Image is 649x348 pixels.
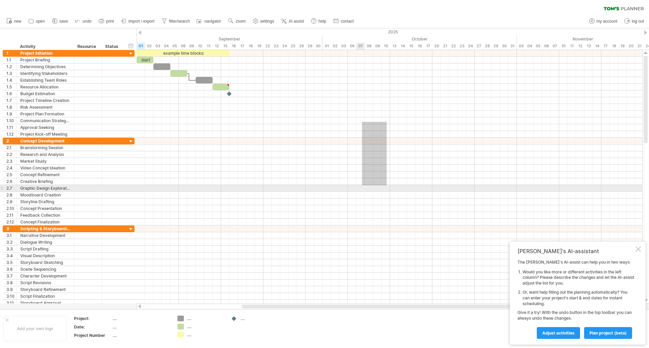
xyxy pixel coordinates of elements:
div: Friday, 26 September 2025 [297,43,306,50]
div: Thursday, 30 October 2025 [500,43,508,50]
span: filter/search [169,19,190,24]
a: contact [332,17,356,26]
div: Resource [77,43,98,50]
div: Tuesday, 16 September 2025 [230,43,238,50]
div: Monday, 15 September 2025 [221,43,230,50]
a: settings [251,17,276,26]
a: new [5,17,23,26]
div: Add your own logo [3,316,67,341]
div: Thursday, 6 November 2025 [542,43,551,50]
div: Narrative Development [20,232,71,239]
a: navigator [195,17,223,26]
a: my account [587,17,619,26]
span: zoom [236,19,245,24]
div: 2.10 [6,205,17,212]
div: Wednesday, 3 September 2025 [153,43,162,50]
div: Tuesday, 28 October 2025 [483,43,491,50]
div: Thursday, 2 October 2025 [331,43,339,50]
div: .... [187,332,224,338]
div: .... [113,324,169,330]
span: Adjust activities [542,330,575,336]
a: undo [73,17,94,26]
div: Friday, 24 October 2025 [466,43,475,50]
div: Feedback Collection [20,212,71,218]
a: plan project (beta) [584,327,632,339]
div: Project Briefing [20,57,71,63]
div: Tuesday, 30 September 2025 [314,43,322,50]
div: 3.10 [6,293,17,299]
div: 3.5 [6,259,17,266]
div: The [PERSON_NAME]'s AI-assist can help you in two ways: Give it a try! With the undo button in th... [518,260,634,339]
div: Character Development [20,273,71,279]
div: Wednesday, 29 October 2025 [491,43,500,50]
div: Concept Development [20,138,71,144]
div: Monday, 27 October 2025 [475,43,483,50]
div: Tuesday, 14 October 2025 [399,43,407,50]
div: Friday, 12 September 2025 [213,43,221,50]
div: Wednesday, 24 September 2025 [280,43,289,50]
div: Storyline Drafting [20,198,71,205]
div: 1 [6,50,17,56]
a: import / export [119,17,157,26]
div: Concept Presentation [20,205,71,212]
div: Communication Strategy Development [20,117,71,124]
div: Friday, 5 September 2025 [170,43,179,50]
div: 2.7 [6,185,17,191]
div: Scene Sequencing [20,266,71,272]
div: 1.4 [6,77,17,83]
div: Brainstorming Session [20,144,71,151]
div: September 2025 [137,35,322,43]
div: Storyboard Sketching [20,259,71,266]
div: Project: [74,316,111,321]
div: Friday, 31 October 2025 [508,43,517,50]
div: Wednesday, 8 October 2025 [365,43,373,50]
div: 2.8 [6,192,17,198]
a: log out [623,17,646,26]
div: Approval Seeking [20,124,71,131]
div: 2.6 [6,178,17,185]
div: 1.1 [6,57,17,63]
div: Project Timeline Creation [20,97,71,104]
div: Monday, 10 November 2025 [559,43,568,50]
div: Concept Refinement [20,171,71,178]
div: Video Concept Ideation [20,165,71,171]
div: 2.12 [6,219,17,225]
a: zoom [226,17,247,26]
div: Creative Briefing [20,178,71,185]
div: Friday, 19 September 2025 [255,43,263,50]
div: Storyboard Approval [20,300,71,306]
div: October 2025 [322,35,517,43]
a: help [309,17,328,26]
div: Friday, 14 November 2025 [593,43,601,50]
div: Monday, 17 November 2025 [601,43,610,50]
div: Project Plan Formation [20,111,71,117]
div: Project Kick-off Meeting [20,131,71,137]
div: Tuesday, 4 November 2025 [525,43,534,50]
div: 2.9 [6,198,17,205]
div: 1.8 [6,104,17,110]
span: contact [341,19,354,24]
div: 1.6 [6,90,17,97]
a: open [27,17,47,26]
div: Friday, 21 November 2025 [635,43,644,50]
div: Wednesday, 12 November 2025 [576,43,584,50]
div: Activity [20,43,70,50]
li: Would you like more or different activities in the left column? Please describe the changes and l... [523,269,634,286]
div: Thursday, 13 November 2025 [584,43,593,50]
a: Adjust activities [537,327,580,339]
span: settings [260,19,274,24]
div: Monday, 3 November 2025 [517,43,525,50]
div: 3.6 [6,266,17,272]
div: Script Finalization [20,293,71,299]
div: start [137,57,153,63]
span: plan project (beta) [590,330,627,336]
div: [PERSON_NAME]'s AI-assistant [518,248,634,255]
div: Wednesday, 22 October 2025 [449,43,458,50]
div: Thursday, 18 September 2025 [246,43,255,50]
div: 3.4 [6,252,17,259]
div: Thursday, 16 October 2025 [415,43,424,50]
div: Status [105,43,120,50]
div: Budget Estimation [20,90,71,97]
div: 2.1 [6,144,17,151]
span: import / export [128,19,154,24]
